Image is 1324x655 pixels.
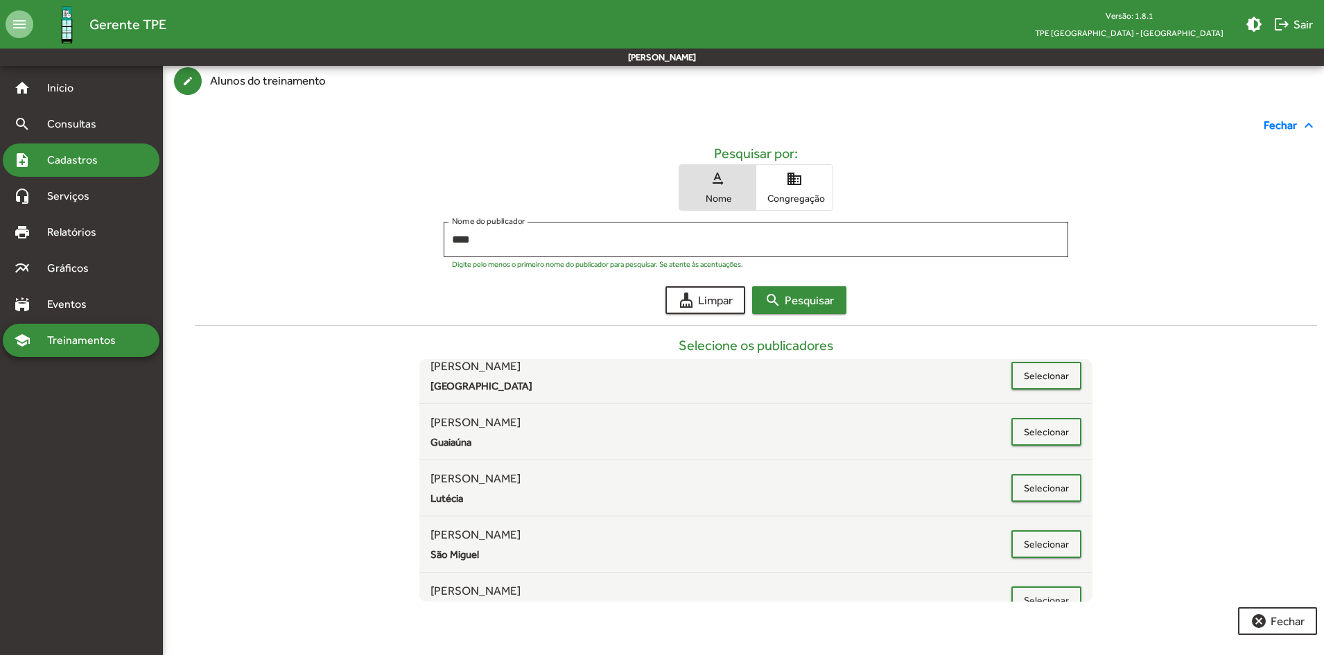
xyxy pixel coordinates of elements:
[14,152,31,168] mat-icon: note_add
[752,286,846,314] button: Pesquisar
[430,378,1011,394] span: [GEOGRAPHIC_DATA]
[765,288,834,313] span: Pesquisar
[679,337,833,353] h5: Selecione os publicadores
[430,358,1011,376] span: [PERSON_NAME]
[430,547,1011,563] span: São Miguel
[39,80,94,96] span: Início
[430,470,1011,488] span: [PERSON_NAME]
[786,171,803,187] mat-icon: domain
[39,116,114,132] span: Consultas
[430,582,1011,600] span: [PERSON_NAME]
[1251,609,1305,634] span: Fechar
[1024,419,1069,444] span: Selecionar
[210,72,326,90] div: Alunos do treinamento
[430,414,1011,432] span: [PERSON_NAME]
[1024,588,1069,613] span: Selecionar
[1268,12,1318,37] button: Sair
[44,2,89,47] img: Logo
[14,332,31,349] mat-icon: school
[182,76,193,87] mat-icon: create
[14,296,31,313] mat-icon: stadium
[89,13,166,35] span: Gerente TPE
[756,165,833,210] button: Congregação
[1024,532,1069,557] span: Selecionar
[430,435,1011,451] span: Guaiaúna
[683,192,752,204] span: Nome
[1251,613,1267,629] mat-icon: cancel
[1011,530,1081,558] button: Selecionar
[14,116,31,132] mat-icon: search
[1238,607,1317,635] button: Fechar
[678,288,733,313] span: Limpar
[14,188,31,204] mat-icon: headset_mic
[452,260,743,268] mat-hint: Digite pelo menos o primeiro nome do publicador para pesquisar. Se atente às acentuações.
[39,296,105,313] span: Eventos
[39,332,132,349] span: Treinamentos
[679,165,756,210] button: Nome
[1011,418,1081,446] button: Selecionar
[39,152,116,168] span: Cadastros
[6,10,33,38] mat-icon: menu
[760,192,829,204] span: Congregação
[709,171,726,187] mat-icon: text_rotation_none
[14,224,31,241] mat-icon: print
[665,286,745,314] button: Limpar
[1264,117,1317,134] span: Fechar
[14,80,31,96] mat-icon: home
[1024,24,1235,42] span: TPE [GEOGRAPHIC_DATA] - [GEOGRAPHIC_DATA]
[1273,16,1290,33] mat-icon: logout
[39,260,107,277] span: Gráficos
[39,188,108,204] span: Serviços
[1024,363,1069,388] span: Selecionar
[1011,586,1081,614] button: Selecionar
[206,145,1306,161] h5: Pesquisar por:
[1300,117,1317,134] mat-icon: expand_less
[678,292,695,308] mat-icon: cleaning_services
[1273,12,1313,37] span: Sair
[1011,362,1081,390] button: Selecionar
[33,2,166,47] a: Gerente TPE
[1024,475,1069,500] span: Selecionar
[39,224,114,241] span: Relatórios
[1246,16,1262,33] mat-icon: brightness_medium
[765,292,781,308] mat-icon: search
[430,491,1011,507] span: Lutécia
[14,260,31,277] mat-icon: multiline_chart
[430,526,1011,544] span: [PERSON_NAME]
[1011,474,1081,502] button: Selecionar
[1024,7,1235,24] div: Versão: 1.8.1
